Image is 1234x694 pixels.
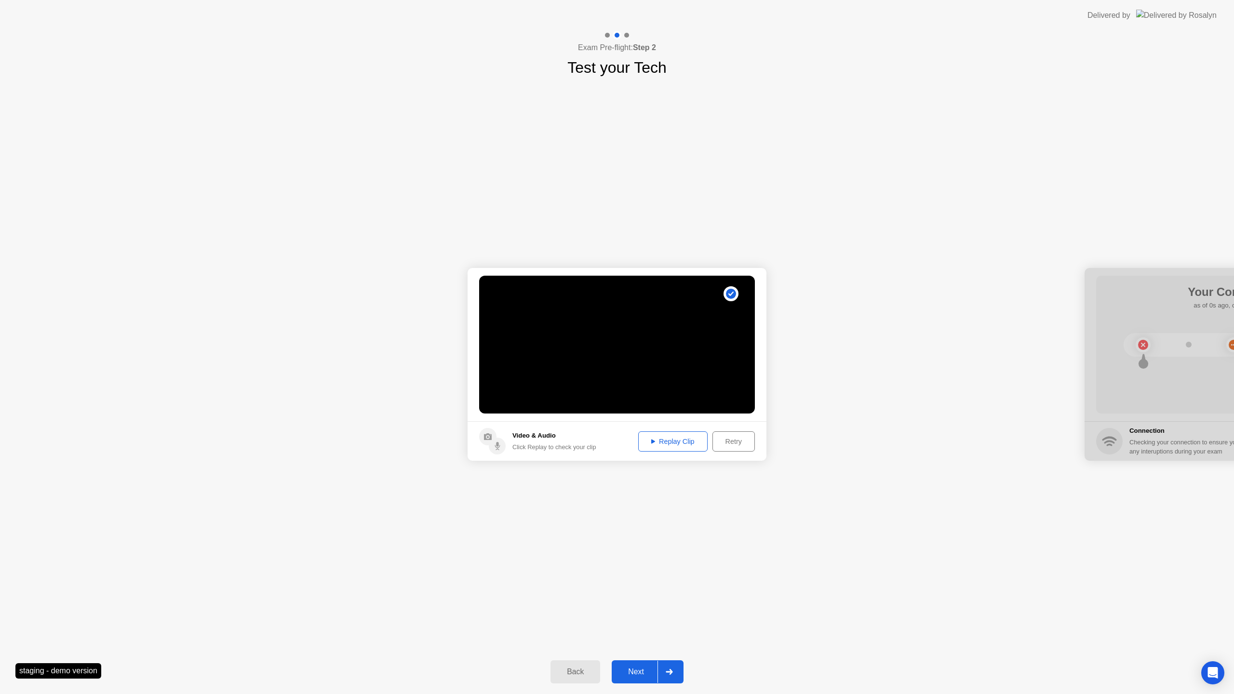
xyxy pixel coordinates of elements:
h1: Test your Tech [567,56,667,79]
div: Retry [716,438,751,445]
div: Back [553,667,597,676]
div: Open Intercom Messenger [1201,661,1224,684]
h4: Exam Pre-flight: [578,42,656,53]
div: Click Replay to check your clip [512,442,596,452]
b: Step 2 [633,43,656,52]
div: Next [615,667,657,676]
h5: Video & Audio [512,431,596,440]
button: Retry [712,431,755,452]
div: Replay Clip [642,438,704,445]
button: Replay Clip [638,431,708,452]
div: staging - demo version [15,663,101,679]
button: Next [612,660,684,683]
div: Delivered by [1087,10,1130,21]
img: Delivered by Rosalyn [1136,10,1217,21]
button: Back [550,660,600,683]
